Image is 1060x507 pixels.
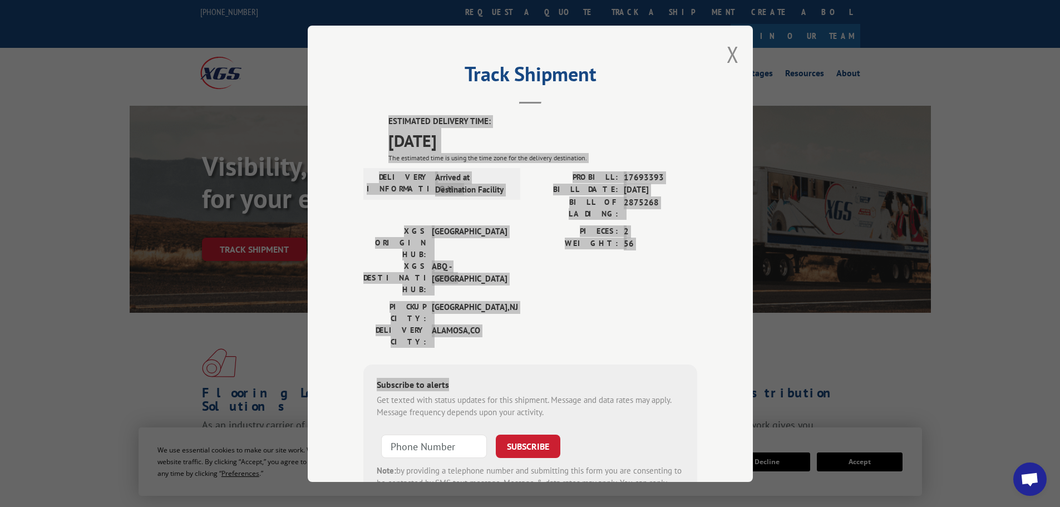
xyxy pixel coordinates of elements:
label: XGS DESTINATION HUB: [363,260,426,295]
div: Get texted with status updates for this shipment. Message and data rates may apply. Message frequ... [377,393,684,419]
label: DELIVERY CITY: [363,324,426,347]
span: [GEOGRAPHIC_DATA] [432,225,507,260]
label: PICKUP CITY: [363,301,426,324]
div: Open chat [1013,462,1047,496]
span: 2 [624,225,697,238]
button: Close modal [727,40,739,69]
input: Phone Number [381,434,487,457]
div: by providing a telephone number and submitting this form you are consenting to be contacted by SM... [377,464,684,502]
span: 2875268 [624,196,697,219]
span: [GEOGRAPHIC_DATA] , NJ [432,301,507,324]
button: SUBSCRIBE [496,434,560,457]
strong: Note: [377,465,396,475]
span: ALAMOSA , CO [432,324,507,347]
span: ABQ - [GEOGRAPHIC_DATA] [432,260,507,295]
div: The estimated time is using the time zone for the delivery destination. [388,152,697,163]
label: WEIGHT: [530,238,618,250]
label: PROBILL: [530,171,618,184]
label: ESTIMATED DELIVERY TIME: [388,115,697,128]
div: Subscribe to alerts [377,377,684,393]
span: [DATE] [624,184,697,196]
label: DELIVERY INFORMATION: [367,171,430,196]
h2: Track Shipment [363,66,697,87]
span: 56 [624,238,697,250]
span: Arrived at Destination Facility [435,171,510,196]
span: [DATE] [388,127,697,152]
label: BILL OF LADING: [530,196,618,219]
label: BILL DATE: [530,184,618,196]
label: XGS ORIGIN HUB: [363,225,426,260]
span: 17693393 [624,171,697,184]
label: PIECES: [530,225,618,238]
